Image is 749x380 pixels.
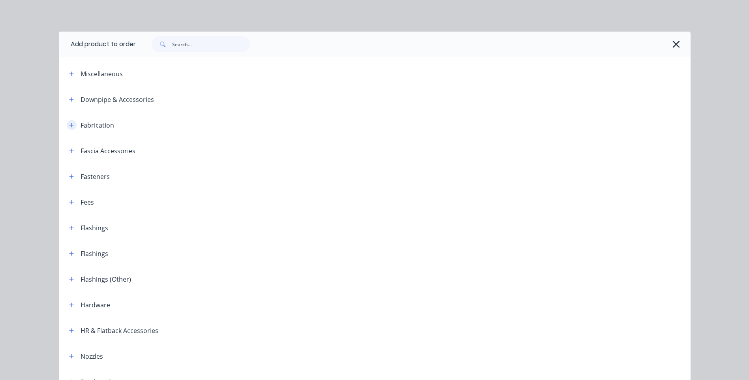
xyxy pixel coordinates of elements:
[81,326,158,335] div: HR & Flatback Accessories
[81,275,131,284] div: Flashings (Other)
[81,198,94,207] div: Fees
[81,146,135,156] div: Fascia Accessories
[81,352,103,361] div: Nozzles
[81,300,110,310] div: Hardware
[81,120,114,130] div: Fabrication
[81,172,110,181] div: Fasteners
[81,69,123,79] div: Miscellaneous
[81,249,108,258] div: Flashings
[81,223,108,233] div: Flashings
[172,36,250,52] input: Search...
[59,32,136,57] div: Add product to order
[81,95,154,104] div: Downpipe & Accessories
